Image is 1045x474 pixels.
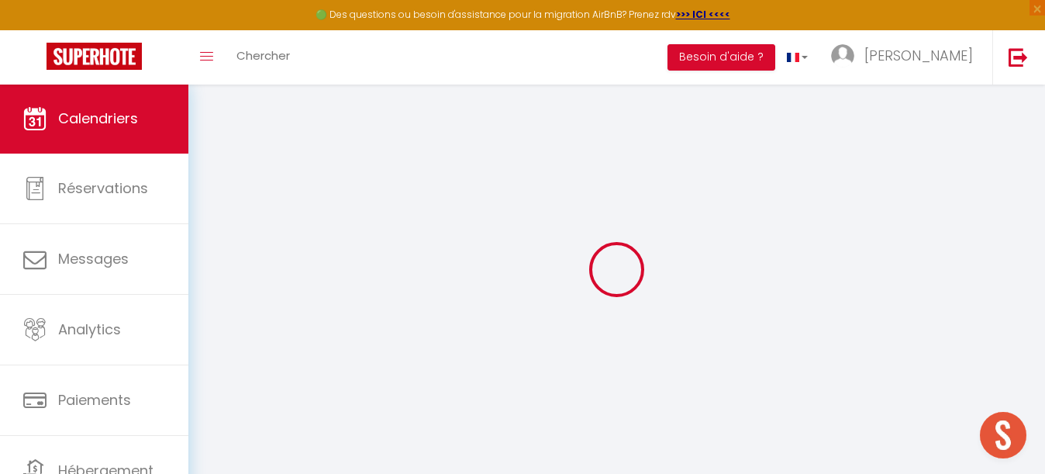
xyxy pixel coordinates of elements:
[58,390,131,410] span: Paiements
[58,178,148,198] span: Réservations
[58,320,121,339] span: Analytics
[864,46,973,65] span: [PERSON_NAME]
[58,249,129,268] span: Messages
[58,109,138,128] span: Calendriers
[831,44,854,67] img: ...
[819,30,992,85] a: ... [PERSON_NAME]
[980,412,1026,458] div: Ouvrir le chat
[47,43,142,70] img: Super Booking
[225,30,302,85] a: Chercher
[236,47,290,64] span: Chercher
[676,8,730,21] a: >>> ICI <<<<
[1009,47,1028,67] img: logout
[667,44,775,71] button: Besoin d'aide ?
